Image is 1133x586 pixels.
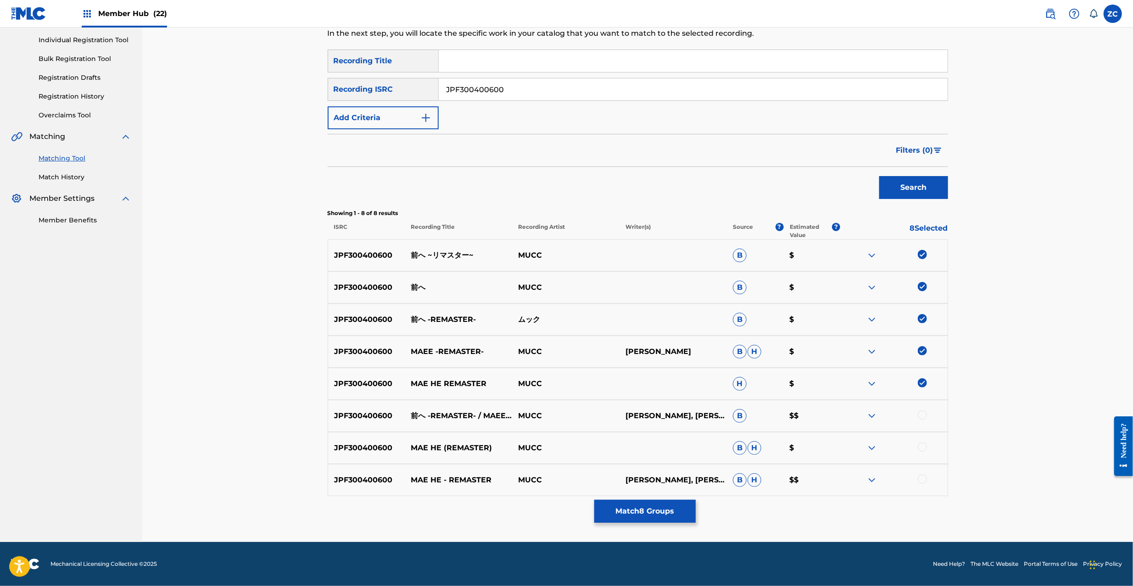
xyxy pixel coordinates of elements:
[783,346,840,357] p: $
[783,314,840,325] p: $
[512,314,620,325] p: ムック
[39,35,131,45] a: Individual Registration Tool
[783,475,840,486] p: $$
[1087,542,1133,586] iframe: Chat Widget
[918,250,927,259] img: deselect
[866,442,877,453] img: expand
[39,216,131,225] a: Member Benefits
[1083,560,1122,568] a: Privacy Policy
[748,345,761,359] span: H
[98,8,167,19] span: Member Hub
[748,473,761,487] span: H
[866,410,877,421] img: expand
[328,314,405,325] p: JPF300400600
[512,378,620,389] p: MUCC
[1069,8,1080,19] img: help
[512,282,620,293] p: MUCC
[512,250,620,261] p: MUCC
[82,8,93,19] img: Top Rightsholders
[933,560,965,568] a: Need Help?
[620,410,727,421] p: [PERSON_NAME], [PERSON_NAME]
[866,282,877,293] img: expand
[783,410,840,421] p: $$
[783,378,840,389] p: $
[918,346,927,355] img: deselect
[1107,409,1133,483] iframe: Resource Center
[404,223,512,239] p: Recording Title
[879,176,948,199] button: Search
[620,475,727,486] p: [PERSON_NAME], [PERSON_NAME]
[866,378,877,389] img: expand
[832,223,840,231] span: ?
[328,209,948,217] p: Showing 1 - 8 of 8 results
[512,442,620,453] p: MUCC
[50,560,157,568] span: Mechanical Licensing Collective © 2025
[29,131,65,142] span: Matching
[1024,560,1077,568] a: Portal Terms of Use
[328,282,405,293] p: JPF300400600
[328,223,405,239] p: ISRC
[776,223,784,231] span: ?
[1041,5,1060,23] a: Public Search
[733,345,747,359] span: B
[328,106,439,129] button: Add Criteria
[420,112,431,123] img: 9d2ae6d4665cec9f34b9.svg
[405,378,512,389] p: MAE HE REMASTER
[620,346,727,357] p: [PERSON_NAME]
[733,377,747,391] span: H
[405,250,512,261] p: 前へ ~リマスター~
[733,249,747,262] span: B
[1090,551,1095,579] div: Drag
[120,131,131,142] img: expand
[39,54,131,64] a: Bulk Registration Tool
[405,282,512,293] p: 前へ
[405,475,512,486] p: MAE HE - REMASTER
[405,346,512,357] p: MAEE -REMASTER-
[328,346,405,357] p: JPF300400600
[783,282,840,293] p: $
[512,475,620,486] p: MUCC
[620,223,727,239] p: Writer(s)
[896,145,933,156] span: Filters ( 0 )
[153,9,167,18] span: (22)
[328,410,405,421] p: JPF300400600
[39,111,131,120] a: Overclaims Tool
[328,50,948,204] form: Search Form
[11,7,46,20] img: MLC Logo
[733,473,747,487] span: B
[39,154,131,163] a: Matching Tool
[405,314,512,325] p: 前へ -REMASTER-
[790,223,832,239] p: Estimated Value
[328,475,405,486] p: JPF300400600
[918,378,927,387] img: deselect
[328,442,405,453] p: JPF300400600
[840,223,948,239] p: 8 Selected
[1104,5,1122,23] div: User Menu
[733,313,747,326] span: B
[918,314,927,323] img: deselect
[594,500,696,523] button: Match8 Groups
[1065,5,1083,23] div: Help
[512,346,620,357] p: MUCC
[328,378,405,389] p: JPF300400600
[512,223,620,239] p: Recording Artist
[866,250,877,261] img: expand
[29,193,95,204] span: Member Settings
[971,560,1018,568] a: The MLC Website
[733,223,753,239] p: Source
[748,441,761,455] span: H
[783,442,840,453] p: $
[733,409,747,423] span: B
[11,193,22,204] img: Member Settings
[934,148,942,153] img: filter
[328,250,405,261] p: JPF300400600
[918,282,927,291] img: deselect
[866,314,877,325] img: expand
[733,281,747,294] span: B
[328,28,805,39] p: In the next step, you will locate the specific work in your catalog that you want to match to the...
[783,250,840,261] p: $
[866,475,877,486] img: expand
